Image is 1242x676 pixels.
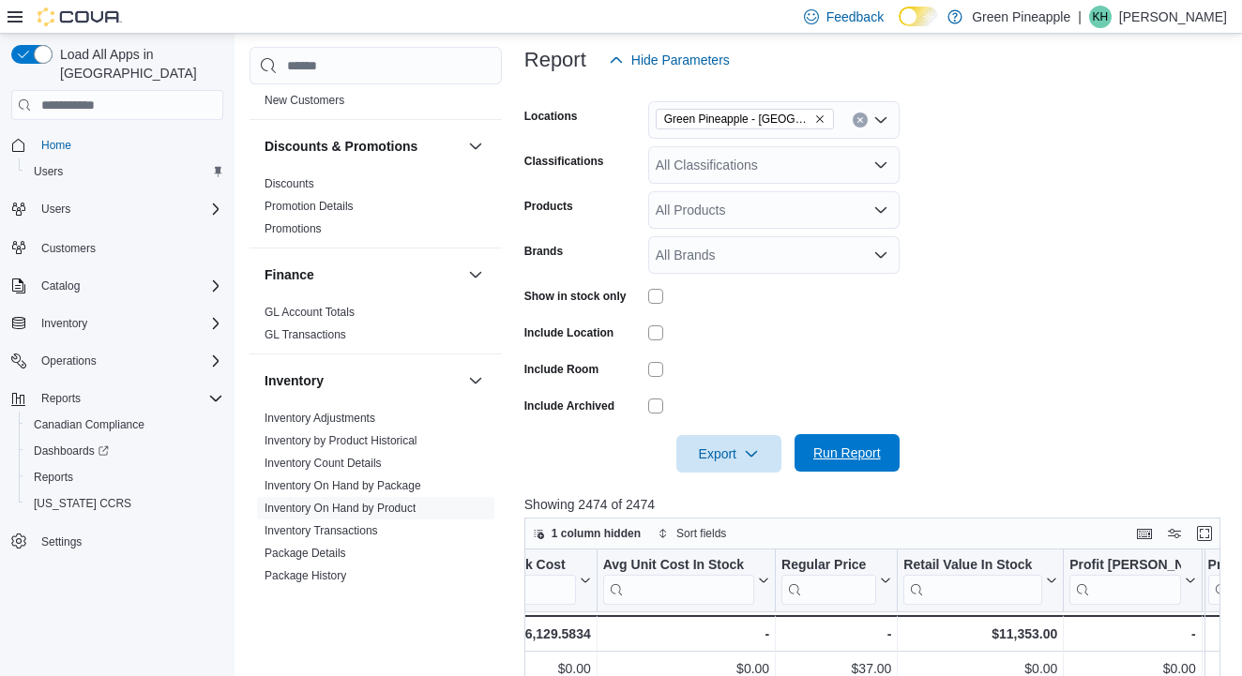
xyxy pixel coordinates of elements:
[265,524,378,537] a: Inventory Transactions
[265,222,322,235] a: Promotions
[873,248,888,263] button: Open list of options
[1133,522,1156,545] button: Keyboard shortcuts
[41,278,80,293] span: Catalog
[781,557,876,575] div: Regular Price
[524,289,627,304] label: Show in stock only
[524,362,598,377] label: Include Room
[4,528,231,555] button: Settings
[603,557,754,605] div: Avg Unit Cost In Stock
[41,138,71,153] span: Home
[601,41,737,79] button: Hide Parameters
[34,134,79,157] a: Home
[873,113,888,128] button: Open list of options
[34,312,95,335] button: Inventory
[41,202,70,217] span: Users
[34,470,73,485] span: Reports
[903,557,1042,575] div: Retail Value In Stock
[903,623,1057,645] div: $11,353.00
[265,94,344,107] a: New Customers
[873,203,888,218] button: Open list of options
[26,466,223,488] span: Reports
[603,557,769,605] button: Avg Unit Cost In Stock
[1069,557,1195,605] button: Profit [PERSON_NAME] ($)
[524,109,578,124] label: Locations
[656,109,834,129] span: Green Pineapple - Warfield
[265,479,421,492] a: Inventory On Hand by Package
[265,137,417,156] h3: Discounts & Promotions
[19,464,231,490] button: Reports
[4,310,231,337] button: Inventory
[481,557,575,605] div: In Stock Cost
[826,8,884,26] span: Feedback
[464,263,487,286] button: Finance
[38,8,122,26] img: Cova
[524,199,573,214] label: Products
[481,623,590,645] div: $6,129.5834
[19,438,231,464] a: Dashboards
[41,241,96,256] span: Customers
[676,526,726,541] span: Sort fields
[603,557,754,575] div: Avg Unit Cost In Stock
[26,492,223,515] span: Washington CCRS
[631,51,730,69] span: Hide Parameters
[813,443,881,462] span: Run Report
[265,306,355,319] a: GL Account Totals
[481,557,590,605] button: In Stock Cost
[265,569,346,582] a: Package History
[903,557,1042,605] div: Retail Value In Stock
[781,557,876,605] div: Regular Price
[26,440,116,462] a: Dashboards
[26,160,223,183] span: Users
[552,526,641,541] span: 1 column hidden
[676,435,781,473] button: Export
[26,413,152,436] a: Canadian Compliance
[1119,6,1227,28] p: [PERSON_NAME]
[34,531,89,553] a: Settings
[972,6,1070,28] p: Green Pineapple
[265,457,382,470] a: Inventory Count Details
[41,534,82,549] span: Settings
[34,312,223,335] span: Inventory
[903,557,1057,605] button: Retail Value In Stock
[34,417,144,432] span: Canadian Compliance
[53,45,223,83] span: Load All Apps in [GEOGRAPHIC_DATA]
[19,158,231,185] button: Users
[688,435,770,473] span: Export
[19,490,231,517] button: [US_STATE] CCRS
[265,265,461,284] button: Finance
[34,387,223,410] span: Reports
[41,391,81,406] span: Reports
[1069,557,1180,575] div: Profit [PERSON_NAME] ($)
[34,496,131,511] span: [US_STATE] CCRS
[265,547,346,560] a: Package Details
[1093,6,1109,28] span: KH
[34,237,103,260] a: Customers
[34,198,78,220] button: Users
[524,244,563,259] label: Brands
[4,273,231,299] button: Catalog
[4,385,231,412] button: Reports
[1089,6,1112,28] div: Karin Hamm
[265,177,314,190] a: Discounts
[265,502,416,515] a: Inventory On Hand by Product
[899,7,938,26] input: Dark Mode
[873,158,888,173] button: Open list of options
[524,398,614,413] label: Include Archived
[781,557,891,605] button: Regular Price
[664,110,810,128] span: Green Pineapple - [GEOGRAPHIC_DATA]
[26,492,139,515] a: [US_STATE] CCRS
[1163,522,1186,545] button: Display options
[524,49,586,71] h3: Report
[265,328,346,341] a: GL Transactions
[34,198,223,220] span: Users
[899,26,900,27] span: Dark Mode
[265,371,324,390] h3: Inventory
[26,413,223,436] span: Canadian Compliance
[26,160,70,183] a: Users
[19,412,231,438] button: Canadian Compliance
[265,434,417,447] a: Inventory by Product Historical
[265,137,461,156] button: Discounts & Promotions
[524,154,604,169] label: Classifications
[41,353,97,368] span: Operations
[464,369,487,392] button: Inventory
